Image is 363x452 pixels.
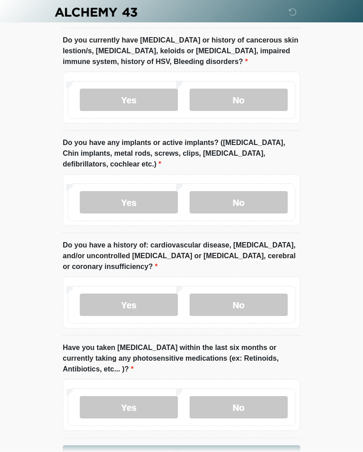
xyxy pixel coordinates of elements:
[63,35,300,68] label: Do you currently have [MEDICAL_DATA] or history of cancerous skin lestion/s, [MEDICAL_DATA], kelo...
[80,294,178,316] label: Yes
[80,397,178,419] label: Yes
[80,192,178,214] label: Yes
[80,89,178,111] label: Yes
[190,397,288,419] label: No
[63,240,300,273] label: Do you have a history of: cardiovascular disease, [MEDICAL_DATA], and/or uncontrolled [MEDICAL_DA...
[190,192,288,214] label: No
[190,89,288,111] label: No
[63,343,300,375] label: Have you taken [MEDICAL_DATA] within the last six months or currently taking any photosensitive m...
[54,7,138,18] img: Alchemy 43 Logo
[63,138,300,170] label: Do you have any implants or active implants? ([MEDICAL_DATA], Chin implants, metal rods, screws, ...
[190,294,288,316] label: No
